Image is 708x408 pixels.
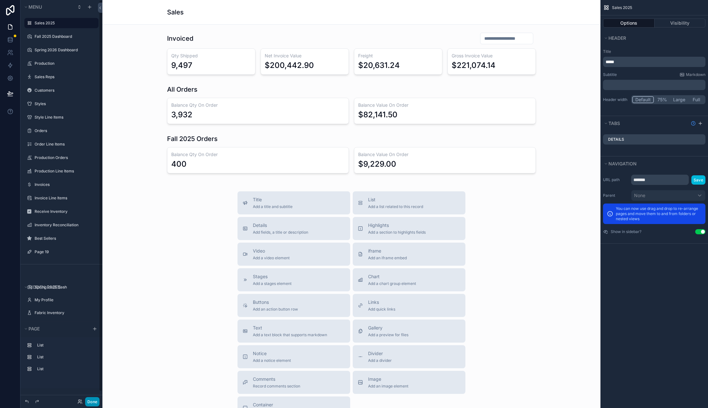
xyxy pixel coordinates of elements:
button: None [631,190,705,201]
label: URL path [603,177,629,182]
label: Sales Reps [35,74,95,79]
label: List [37,343,93,348]
span: Header [608,35,626,41]
button: iframeAdd an iframe embed [353,243,465,266]
span: Container [253,402,345,408]
span: Page [28,326,40,331]
label: Invoices [35,182,95,187]
span: Menu [28,4,42,10]
button: Hidden pages [23,283,96,292]
span: Record comments section [253,384,300,389]
button: DividerAdd a divider [353,345,465,368]
span: Details [253,222,308,229]
label: Customers [35,88,95,93]
label: Production [35,61,95,66]
a: Styles [35,101,95,106]
label: Title [603,49,705,54]
label: Parent [603,193,629,198]
span: Navigation [608,161,637,166]
label: Subtitle [603,72,617,77]
button: Default [632,96,654,103]
span: Add quick links [368,307,395,312]
button: Page [23,324,88,333]
label: Production Line Items [35,169,95,174]
a: Page 19 [35,249,95,254]
label: Inventory Reconciliation [35,222,95,228]
label: Show in sidebar? [611,229,641,234]
a: Invoice Line Items [35,196,95,201]
span: Add a divider [368,358,392,363]
button: LinksAdd quick links [353,294,465,317]
svg: Show help information [691,121,696,126]
a: Markdown [680,72,705,77]
span: iframe [368,248,407,254]
label: Details [608,137,624,142]
label: Sales 2025 [35,21,95,26]
span: Divider [368,350,392,357]
button: Tabs [603,119,688,128]
button: HighlightsAdd a section to highlights fields [353,217,465,240]
span: Add a video element [253,255,290,261]
span: Chart [368,273,416,280]
span: Links [368,299,395,305]
span: Add an image element [368,384,408,389]
div: scrollable content [603,57,705,67]
button: ListAdd a list related to this record [353,191,465,214]
span: Tabs [608,121,620,126]
div: scrollable content [20,337,102,380]
span: Add fields, a title or description [253,230,308,235]
span: Highlights [368,222,426,229]
span: Add a notice element [253,358,291,363]
h1: Sales [167,8,184,17]
div: scrollable content [603,80,705,90]
label: Header width [603,97,629,102]
span: Buttons [253,299,298,305]
span: Add a preview for files [368,332,408,337]
span: Add a stages element [253,281,292,286]
span: Gallery [368,325,408,331]
button: 75% [654,96,670,103]
label: Spring 2026 Dashboard [35,47,95,53]
label: Fall 2025 Dashboard [35,34,95,39]
label: Order Line Items [35,142,95,147]
button: DetailsAdd fields, a title or description [237,217,350,240]
a: Production Orders [35,155,95,160]
label: List [37,366,93,371]
button: Options [603,19,655,28]
span: None [634,192,645,199]
button: NoticeAdd a notice element [237,345,350,368]
a: Style Line Items [35,115,95,120]
label: Receive Inventory [35,209,95,214]
button: CommentsRecord comments section [237,371,350,394]
span: Add an action button row [253,307,298,312]
p: You can now use drag and drop to re-arrange pages and move them to and from folders or nested views [616,206,702,221]
button: TextAdd a text block that supports markdown [237,320,350,343]
button: Large [670,96,688,103]
span: Stages [253,273,292,280]
button: Visibility [655,19,706,28]
span: Markdown [686,72,705,77]
button: StagesAdd a stages element [237,268,350,291]
button: Save [691,175,705,185]
button: Navigation [603,159,702,168]
span: Text [253,325,327,331]
label: List [37,354,93,360]
button: ChartAdd a chart group element [353,268,465,291]
label: Best Sellers [35,236,95,241]
label: My Profile [35,297,95,303]
span: Add a section to highlights fields [368,230,426,235]
label: Fabric Inventory [35,310,95,315]
a: Orders [35,128,95,133]
span: Add a list related to this record [368,204,423,209]
span: Title [253,196,293,203]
